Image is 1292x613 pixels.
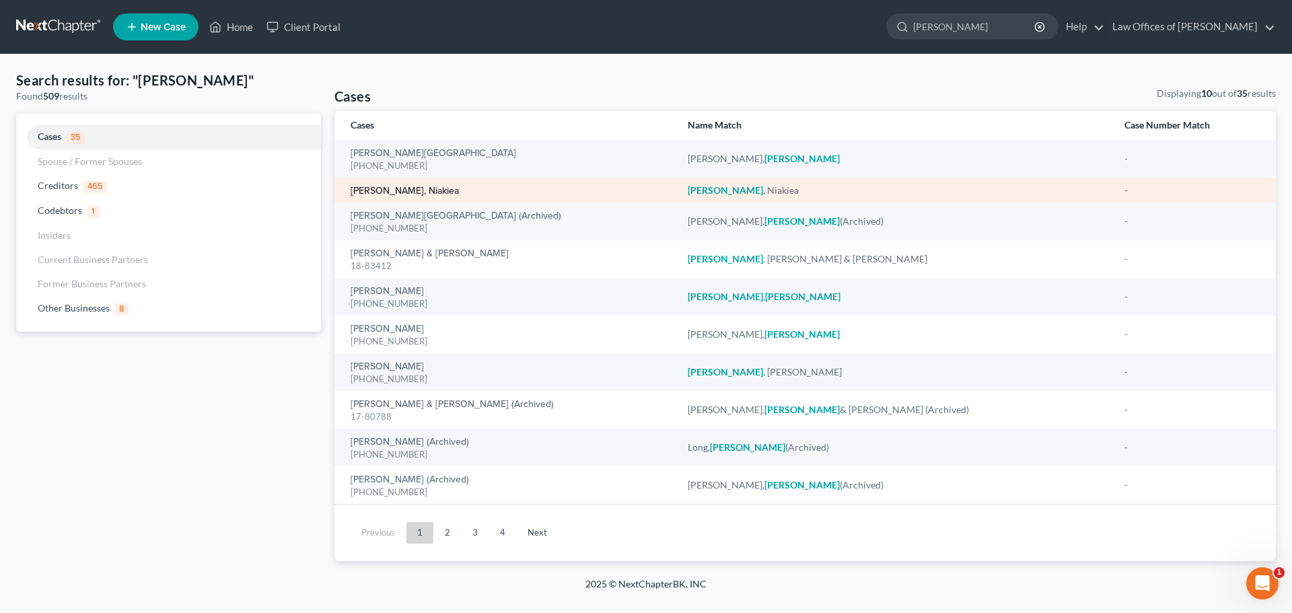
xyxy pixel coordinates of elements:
a: [PERSON_NAME] & [PERSON_NAME] [351,249,509,258]
th: Cases [334,111,677,140]
a: [PERSON_NAME] [351,362,424,371]
div: 17-80788 [351,410,666,423]
span: Cases [38,131,61,142]
div: [PHONE_NUMBER] [351,159,666,172]
em: [PERSON_NAME] [688,291,763,302]
a: Codebtors1 [16,199,321,223]
a: Client Portal [260,15,347,39]
div: , [PERSON_NAME] & [PERSON_NAME] [688,252,1103,266]
div: [PHONE_NUMBER] [351,373,666,386]
a: 1 [406,522,433,544]
span: Former Business Partners [38,278,146,289]
strong: 10 [1201,87,1212,99]
div: [PHONE_NUMBER] [351,448,666,461]
iframe: Intercom live chat [1246,567,1279,600]
a: Former Business Partners [16,272,321,296]
div: - [1124,152,1260,166]
em: [PERSON_NAME] [688,253,763,264]
h4: Cases [334,87,371,106]
div: [PERSON_NAME], & [PERSON_NAME] (Archived) [688,403,1103,417]
a: Spouse / Former Spouses [16,149,321,174]
a: [PERSON_NAME], Niakiea [351,186,459,196]
div: [PERSON_NAME], [688,328,1103,341]
a: [PERSON_NAME] [351,287,424,296]
div: [PHONE_NUMBER] [351,486,666,499]
div: Long, (Archived) [688,441,1103,454]
a: Help [1059,15,1104,39]
span: New Case [141,22,186,32]
strong: 35 [1237,87,1248,99]
div: 2025 © NextChapterBK, INC [262,577,1030,602]
a: 2 [434,522,461,544]
div: - [1124,328,1260,341]
em: [PERSON_NAME] [764,479,840,491]
span: Current Business Partners [38,254,148,265]
div: [PERSON_NAME], (Archived) [688,478,1103,492]
em: [PERSON_NAME] [764,153,840,164]
a: Other Businesses8 [16,296,321,321]
h4: Search results for: "[PERSON_NAME]" [16,71,321,89]
div: , Niakiea [688,184,1103,197]
a: [PERSON_NAME] (Archived) [351,475,469,484]
th: Name Match [677,111,1114,140]
div: - [1124,478,1260,492]
a: [PERSON_NAME] [351,324,424,334]
em: [PERSON_NAME] [710,441,785,453]
span: 1 [1274,567,1285,578]
span: 465 [83,181,107,193]
div: - [1124,215,1260,228]
a: [PERSON_NAME][GEOGRAPHIC_DATA] [351,149,516,158]
span: Insiders [38,229,71,241]
span: Spouse / Former Spouses [38,155,142,167]
span: 35 [67,132,85,144]
div: 18-83412 [351,260,666,273]
th: Case Number Match [1114,111,1276,140]
strong: 509 [43,90,59,102]
div: [PERSON_NAME], (Archived) [688,215,1103,228]
a: Next [517,522,558,544]
em: [PERSON_NAME] [688,366,763,377]
em: [PERSON_NAME] [764,215,840,227]
a: 3 [462,522,489,544]
a: Insiders [16,223,321,248]
a: Creditors465 [16,174,321,199]
div: - [1124,252,1260,266]
div: [PERSON_NAME], [688,152,1103,166]
div: [PHONE_NUMBER] [351,335,666,348]
em: [PERSON_NAME] [688,184,763,196]
a: [PERSON_NAME] (Archived) [351,437,469,447]
div: - [1124,365,1260,379]
em: [PERSON_NAME] [764,328,840,340]
a: [PERSON_NAME] & [PERSON_NAME] (Archived) [351,400,554,409]
div: , [688,290,1103,303]
a: Current Business Partners [16,248,321,272]
span: 8 [115,303,129,316]
a: Home [203,15,260,39]
em: [PERSON_NAME] [764,404,840,415]
div: - [1124,290,1260,303]
span: Codebtors [38,205,82,216]
div: - [1124,403,1260,417]
a: [PERSON_NAME][GEOGRAPHIC_DATA] (Archived) [351,211,561,221]
a: Law Offices of [PERSON_NAME] [1106,15,1275,39]
input: Search by name... [913,14,1036,39]
span: Other Businesses [38,302,110,314]
div: [PHONE_NUMBER] [351,222,666,235]
span: 1 [87,206,100,218]
a: 4 [489,522,516,544]
div: - [1124,441,1260,454]
div: Displaying out of results [1157,87,1276,100]
a: Cases35 [16,124,321,149]
div: [PHONE_NUMBER] [351,297,666,310]
div: Found results [16,89,321,103]
em: [PERSON_NAME] [765,291,840,302]
span: Creditors [38,180,78,191]
div: , [PERSON_NAME] [688,365,1103,379]
div: - [1124,184,1260,197]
